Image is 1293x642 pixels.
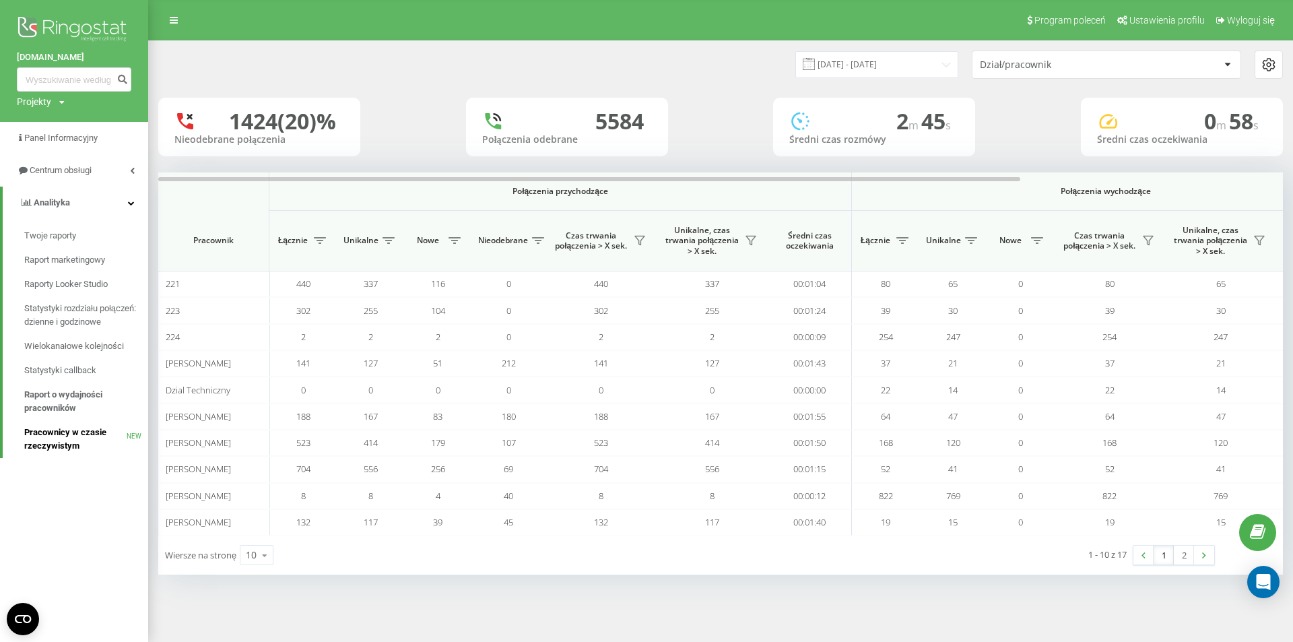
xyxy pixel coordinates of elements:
[599,384,603,396] span: 0
[1018,490,1023,502] span: 0
[166,331,180,343] span: 224
[24,364,96,377] span: Statystyki callback
[166,463,231,475] span: [PERSON_NAME]
[948,304,958,317] span: 30
[946,490,960,502] span: 769
[594,463,608,475] span: 704
[1216,278,1226,290] span: 65
[1229,106,1259,135] span: 58
[768,324,852,350] td: 00:00:09
[364,357,378,369] span: 127
[1174,546,1194,565] a: 2
[1088,548,1127,561] div: 1 - 10 z 17
[436,331,440,343] span: 2
[1018,357,1023,369] span: 0
[24,296,148,334] a: Statystyki rozdziału połączeń: dzienne i godzinowe
[24,229,76,243] span: Twoje raporty
[1216,118,1229,133] span: m
[301,331,306,343] span: 2
[768,377,852,403] td: 00:00:00
[1102,331,1117,343] span: 254
[881,357,890,369] span: 37
[881,463,890,475] span: 52
[170,235,257,246] span: Pracownik
[24,358,148,383] a: Statystyki callback
[1247,566,1280,598] div: Open Intercom Messenger
[30,165,92,175] span: Centrum obsługi
[1216,410,1226,422] span: 47
[431,278,445,290] span: 116
[705,278,719,290] span: 337
[594,410,608,422] span: 188
[502,357,516,369] span: 212
[768,430,852,456] td: 00:01:50
[506,384,511,396] span: 0
[908,118,921,133] span: m
[24,253,105,267] span: Raport marketingowy
[17,95,51,108] div: Projekty
[948,410,958,422] span: 47
[17,67,131,92] input: Wyszukiwanie według numeru
[1216,463,1226,475] span: 41
[768,509,852,536] td: 00:01:40
[710,490,715,502] span: 8
[296,437,310,449] span: 523
[1102,437,1117,449] span: 168
[594,304,608,317] span: 302
[1102,490,1117,502] span: 822
[599,490,603,502] span: 8
[296,516,310,528] span: 132
[17,51,131,64] a: [DOMAIN_NAME]
[368,490,373,502] span: 8
[993,235,1027,246] span: Nowe
[17,13,131,47] img: Ringostat logo
[24,383,148,420] a: Raport o wydajności pracowników
[1018,278,1023,290] span: 0
[364,304,378,317] span: 255
[705,304,719,317] span: 255
[431,463,445,475] span: 256
[301,490,306,502] span: 8
[166,437,231,449] span: [PERSON_NAME]
[926,235,961,246] span: Unikalne
[1018,463,1023,475] span: 0
[552,230,630,251] span: Czas trwania połączenia > X sek.
[24,302,141,329] span: Statystyki rozdziału połączeń: dzienne i godzinowe
[710,331,715,343] span: 2
[1034,15,1106,26] span: Program poleceń
[1061,230,1138,251] span: Czas trwania połączenia > X sek.
[879,437,893,449] span: 168
[246,548,257,562] div: 10
[768,483,852,509] td: 00:00:12
[789,134,959,146] div: Średni czas rozmówy
[478,235,528,246] span: Nieodebrane
[896,106,921,135] span: 2
[881,516,890,528] span: 19
[506,331,511,343] span: 0
[879,490,893,502] span: 822
[166,278,180,290] span: 221
[948,278,958,290] span: 65
[304,186,816,197] span: Połączenia przychodzące
[1216,384,1226,396] span: 14
[705,516,719,528] span: 117
[599,331,603,343] span: 2
[705,463,719,475] span: 556
[229,108,336,134] div: 1424 (20)%
[504,463,513,475] span: 69
[431,437,445,449] span: 179
[1227,15,1275,26] span: Wyloguj się
[1105,384,1115,396] span: 22
[768,404,852,430] td: 00:01:55
[705,357,719,369] span: 127
[296,463,310,475] span: 704
[948,357,958,369] span: 21
[594,278,608,290] span: 440
[166,410,231,422] span: [PERSON_NAME]
[368,384,373,396] span: 0
[859,235,892,246] span: Łącznie
[1172,225,1249,257] span: Unikalne, czas trwania połączenia > X sek.
[948,516,958,528] span: 15
[24,224,148,248] a: Twoje raporty
[364,437,378,449] span: 414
